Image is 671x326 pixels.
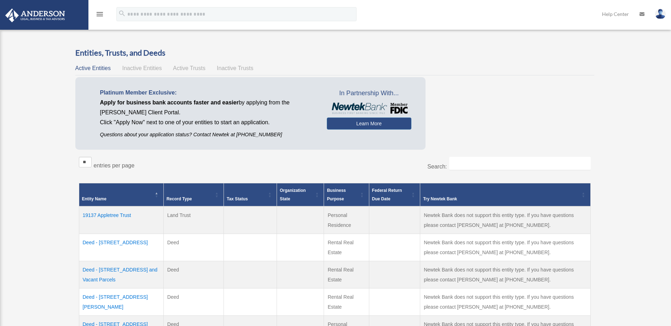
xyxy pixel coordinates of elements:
[79,261,163,288] td: Deed - [STREET_ADDRESS] and Vacant Parcels
[423,195,579,203] div: Try Newtek Bank
[75,65,111,71] span: Active Entities
[100,118,316,127] p: Click "Apply Now" next to one of your entities to start an application.
[100,130,316,139] p: Questions about your application status? Contact Newtek at [PHONE_NUMBER]
[420,261,590,288] td: Newtek Bank does not support this entity type. If you have questions please contact [PERSON_NAME]...
[118,10,126,17] i: search
[324,234,369,261] td: Rental Real Estate
[100,88,316,98] p: Platinum Member Exclusive:
[3,8,67,22] img: Anderson Advisors Platinum Portal
[79,183,163,206] th: Entity Name: Activate to invert sorting
[224,183,277,206] th: Tax Status: Activate to sort
[327,118,411,130] a: Learn More
[94,162,135,168] label: entries per page
[372,188,402,201] span: Federal Return Due Date
[96,10,104,18] i: menu
[227,196,248,201] span: Tax Status
[163,206,224,234] td: Land Trust
[420,288,590,315] td: Newtek Bank does not support this entity type. If you have questions please contact [PERSON_NAME]...
[330,103,408,114] img: NewtekBankLogoSM.png
[163,234,224,261] td: Deed
[82,196,106,201] span: Entity Name
[324,206,369,234] td: Personal Residence
[280,188,306,201] span: Organization State
[420,183,590,206] th: Try Newtek Bank : Activate to sort
[324,183,369,206] th: Business Purpose: Activate to sort
[100,99,239,105] span: Apply for business bank accounts faster and easier
[96,12,104,18] a: menu
[427,164,447,170] label: Search:
[420,206,590,234] td: Newtek Bank does not support this entity type. If you have questions please contact [PERSON_NAME]...
[167,196,192,201] span: Record Type
[79,288,163,315] td: Deed - [STREET_ADDRESS][PERSON_NAME]
[324,261,369,288] td: Rental Real Estate
[420,234,590,261] td: Newtek Bank does not support this entity type. If you have questions please contact [PERSON_NAME]...
[163,183,224,206] th: Record Type: Activate to sort
[79,234,163,261] td: Deed - [STREET_ADDRESS]
[173,65,206,71] span: Active Trusts
[655,9,666,19] img: User Pic
[217,65,253,71] span: Inactive Trusts
[163,261,224,288] td: Deed
[277,183,324,206] th: Organization State: Activate to sort
[122,65,162,71] span: Inactive Entities
[100,98,316,118] p: by applying from the [PERSON_NAME] Client Portal.
[327,88,411,99] span: In Partnership With...
[324,288,369,315] td: Rental Real Estate
[75,47,594,58] h3: Entities, Trusts, and Deeds
[327,188,346,201] span: Business Purpose
[369,183,420,206] th: Federal Return Due Date: Activate to sort
[163,288,224,315] td: Deed
[79,206,163,234] td: 19137 Appletree Trust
